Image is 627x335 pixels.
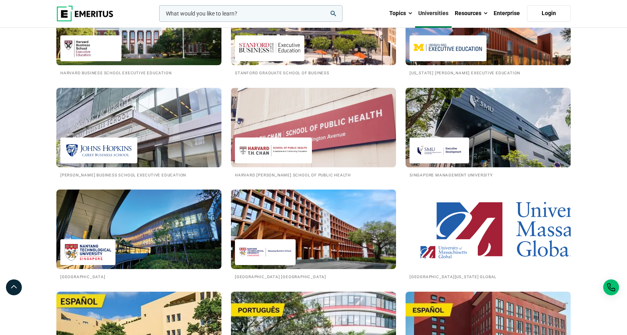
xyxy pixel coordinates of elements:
[231,88,396,178] a: Universities We Work With Harvard T.H. Chan School of Public Health Harvard [PERSON_NAME] School ...
[527,5,571,22] a: Login
[64,243,112,261] img: Nanyang Technological University
[60,69,217,76] h2: Harvard Business School Executive Education
[56,88,221,167] img: Universities We Work With
[410,69,567,76] h2: [US_STATE] [PERSON_NAME] Executive Education
[231,190,396,280] a: Universities We Work With Nanyang Technological University Nanyang Business School [GEOGRAPHIC_DA...
[414,141,465,159] img: Singapore Management University
[406,190,571,280] a: Universities We Work With University of Massachusetts Global [GEOGRAPHIC_DATA][US_STATE] Global
[56,190,221,269] img: Universities We Work With
[235,69,392,76] h2: Stanford Graduate School of Business
[231,88,396,167] img: Universities We Work With
[56,190,221,280] a: Universities We Work With Nanyang Technological University [GEOGRAPHIC_DATA]
[414,243,474,261] img: University of Massachusetts Global
[239,39,300,57] img: Stanford Graduate School of Business
[410,171,567,178] h2: Singapore Management University
[235,273,392,280] h2: [GEOGRAPHIC_DATA] [GEOGRAPHIC_DATA]
[235,171,392,178] h2: Harvard [PERSON_NAME] School of Public Health
[159,5,342,22] input: woocommerce-product-search-field-0
[60,171,217,178] h2: [PERSON_NAME] Business School Executive Education
[397,84,579,171] img: Universities We Work With
[414,39,483,57] img: Michigan Ross Executive Education
[56,88,221,178] a: Universities We Work With Johns Hopkins Carey Business School Executive Education [PERSON_NAME] B...
[406,88,571,178] a: Universities We Work With Singapore Management University Singapore Management University
[231,190,396,269] img: Universities We Work With
[239,141,308,159] img: Harvard T.H. Chan School of Public Health
[239,243,292,261] img: Nanyang Technological University Nanyang Business School
[64,39,117,57] img: Harvard Business School Executive Education
[64,141,133,159] img: Johns Hopkins Carey Business School Executive Education
[410,273,567,280] h2: [GEOGRAPHIC_DATA][US_STATE] Global
[406,190,571,269] img: Universities We Work With
[60,273,217,280] h2: [GEOGRAPHIC_DATA]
